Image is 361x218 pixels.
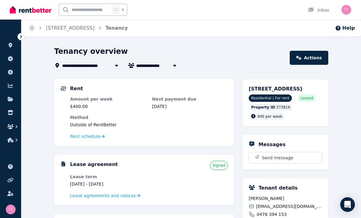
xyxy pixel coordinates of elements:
[249,104,293,111] div: : 373816
[257,114,282,119] span: 400 per week
[70,85,83,92] h5: Rent
[290,51,328,65] a: Actions
[122,7,124,12] span: k
[213,163,225,168] span: Signed
[70,114,228,120] dt: Method
[46,25,95,31] a: [STREET_ADDRESS]
[152,96,228,102] dt: Next payment due
[70,181,146,187] dd: [DATE] - [DATE]
[259,184,298,192] h5: Tenant details
[70,193,136,199] span: Lease agreements and notices
[6,205,16,214] img: Tracy Tadros
[257,211,287,217] span: 0476 394 153
[249,195,322,201] span: [PERSON_NAME]
[70,103,146,109] dd: $400.00
[251,105,275,110] span: Property ID
[70,133,105,139] a: Rent schedule
[335,24,355,32] button: Help
[60,86,66,91] img: Rental Payments
[70,122,228,128] dd: Outside of RentBetter
[70,161,118,168] h5: Lease agreement
[249,86,302,92] span: [STREET_ADDRESS]
[308,7,329,13] div: Inbox
[70,96,146,102] dt: Amount per week
[21,20,135,37] nav: Breadcrumb
[249,94,292,102] span: Residential | For rent
[340,197,355,212] div: Open Intercom Messenger
[249,152,322,163] button: Send message
[259,141,285,148] h5: Messages
[152,103,228,109] dd: [DATE]
[70,174,146,180] dt: Lease term
[262,155,293,161] span: Send message
[341,5,351,15] img: Tracy Tadros
[106,25,128,31] a: Tenancy
[70,193,140,199] a: Lease agreements and notices
[54,46,128,56] h1: Tenancy overview
[300,96,313,101] span: Leased
[10,5,51,14] img: RentBetter
[256,203,322,209] span: [EMAIL_ADDRESS][DOMAIN_NAME]
[70,133,100,139] span: Rent schedule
